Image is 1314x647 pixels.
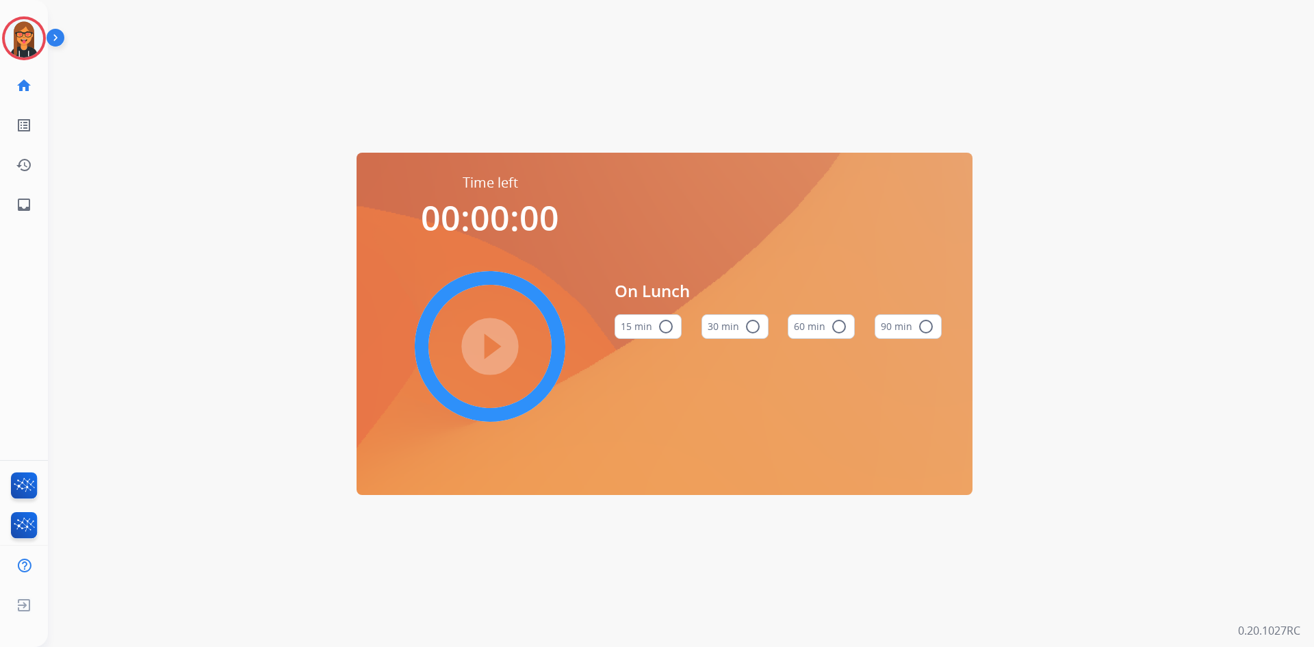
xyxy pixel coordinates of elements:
mat-icon: list_alt [16,117,32,134]
span: On Lunch [615,279,942,303]
mat-icon: radio_button_unchecked [745,318,761,335]
img: avatar [5,19,43,58]
mat-icon: home [16,77,32,94]
button: 90 min [875,314,942,339]
p: 0.20.1027RC [1238,622,1300,639]
button: 15 min [615,314,682,339]
button: 60 min [788,314,855,339]
mat-icon: inbox [16,196,32,213]
mat-icon: radio_button_unchecked [831,318,847,335]
mat-icon: radio_button_unchecked [658,318,674,335]
mat-icon: radio_button_unchecked [918,318,934,335]
span: Time left [463,173,518,192]
button: 30 min [701,314,769,339]
span: 00:00:00 [421,194,559,241]
mat-icon: history [16,157,32,173]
